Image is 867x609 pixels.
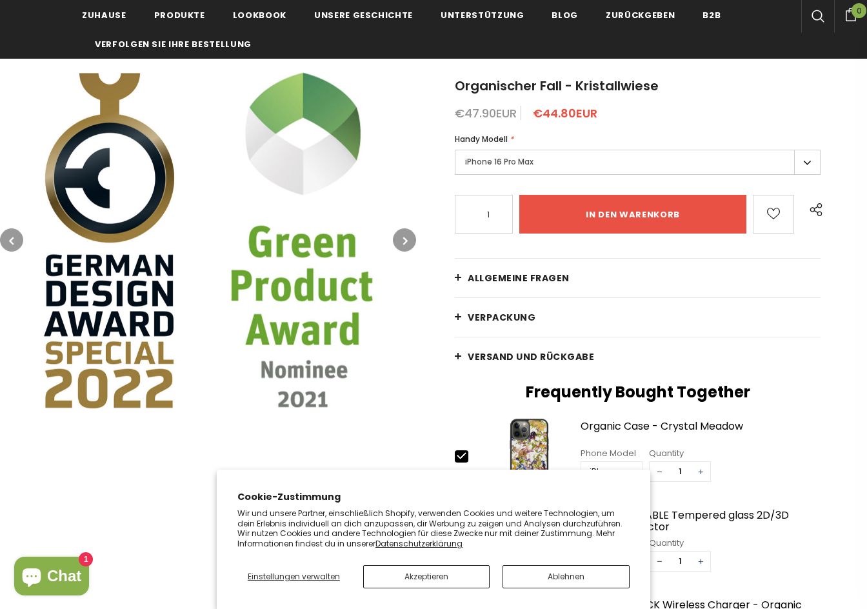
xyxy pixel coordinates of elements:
[82,9,126,21] span: Zuhause
[314,9,413,21] span: Unsere Geschichte
[590,465,616,478] div: iPhone 12 Pro Max
[455,77,659,95] span: Organischer Fall - Kristallwiese
[455,298,821,337] a: Verpackung
[455,259,821,297] a: Allgemeine Fragen
[606,9,675,21] span: Zurückgeben
[363,565,490,588] button: Akzeptieren
[233,9,286,21] span: Lookbook
[649,447,711,460] div: Quantity
[455,105,517,121] span: €47.90EUR
[503,565,630,588] button: Ablehnen
[552,9,578,21] span: Blog
[468,350,594,363] span: Versand und Rückgabe
[481,417,577,497] img: iPhone 12 Pro Black Phone Case Crystal Meadow
[455,383,821,402] h2: Frequently Bought Together
[581,447,643,460] div: Phone Model
[237,490,630,504] h2: Cookie-Zustimmung
[650,462,669,481] span: −
[455,134,508,145] span: Handy Modell
[519,195,746,234] input: in den warenkorb
[468,311,535,324] span: Verpackung
[441,9,524,21] span: Unterstützung
[248,571,340,582] span: Einstellungen verwalten
[533,105,597,121] span: €44.80EUR
[95,29,252,58] a: Verfolgen Sie Ihre Bestellung
[581,421,821,443] a: Organic Case - Crystal Meadow
[834,6,867,21] a: 0
[468,272,570,285] span: Allgemeine Fragen
[649,537,711,550] div: Quantity
[852,3,866,18] span: 0
[154,9,205,21] span: Produkte
[10,557,93,599] inbox-online-store-chat: Onlineshop-Chat von Shopify
[581,510,821,532] a: 100% RECYCLABLE Tempered glass 2D/3D screen protector
[691,552,710,571] span: +
[650,552,669,571] span: −
[95,38,252,50] span: Verfolgen Sie Ihre Bestellung
[237,508,630,548] p: Wir und unsere Partner, einschließlich Shopify, verwenden Cookies und weitere Technologien, um de...
[703,9,721,21] span: B2B
[691,462,710,481] span: +
[455,150,821,175] label: iPhone 16 Pro Max
[375,538,463,549] a: Datenschutzerklärung
[237,565,350,588] button: Einstellungen verwalten
[455,337,821,376] a: Versand und Rückgabe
